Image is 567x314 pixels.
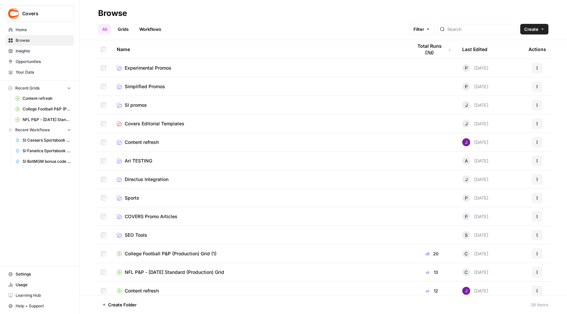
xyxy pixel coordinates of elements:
a: NFL P&P - [DATE] Standard (Production) Grid [117,269,402,276]
span: A [465,157,468,164]
div: Actions [529,40,546,58]
a: Browse [5,35,74,46]
a: College Football P&P (Production) Grid (1) [12,104,74,114]
img: Covers Logo [8,8,20,20]
a: SI Fanatics Sportsbook promo articles [12,146,74,156]
a: Grids [114,24,133,34]
a: Your Data [5,67,74,78]
span: P [465,83,468,90]
a: Ari TESTING [117,157,402,164]
span: NFL P&P - [DATE] Standard (Production) Grid [125,269,224,276]
a: Simplified Promos [117,83,402,90]
span: P [465,213,468,220]
div: Browse [98,8,127,19]
button: Help + Support [5,301,74,311]
div: Name [117,40,402,58]
span: Content refresh [125,139,159,146]
a: College Football P&P (Production) Grid (1) [117,250,402,257]
a: Covers Editorial Templates [117,120,402,127]
a: Home [5,25,74,35]
span: Experimental Promos [125,65,171,71]
div: [DATE] [462,64,488,72]
img: nj1ssy6o3lyd6ijko0eoja4aphzn [462,287,470,295]
span: Recent Workflows [15,127,50,133]
span: NFL P&P - [DATE] Standard (Production) Grid [23,117,71,123]
a: Sports [117,195,402,201]
div: [DATE] [462,231,488,239]
div: 38 Items [531,301,548,308]
span: J [465,120,468,127]
div: [DATE] [462,138,488,146]
div: [DATE] [462,120,488,128]
img: nj1ssy6o3lyd6ijko0eoja4aphzn [462,138,470,146]
div: [DATE] [462,250,488,258]
div: Last Edited [462,40,487,58]
span: Create Folder [108,301,137,308]
span: Help + Support [16,303,71,309]
span: Simplified Promos [125,83,165,90]
span: SI Caesars Sportsbook promo code articles [23,137,71,143]
a: Insights [5,46,74,56]
button: Workspace: Covers [5,5,74,22]
a: Workflows [135,24,165,34]
a: SI BetMGM bonus code articles [12,156,74,167]
span: Home [16,27,71,33]
a: COVERS Promo Articles [117,213,402,220]
input: Search [447,26,515,32]
button: Recent Grids [5,83,74,93]
span: Settings [16,271,71,277]
span: Filter [413,26,424,32]
span: S [465,232,468,238]
a: Usage [5,280,74,290]
a: Opportunities [5,56,74,67]
span: Browse [16,37,71,43]
span: C [465,250,468,257]
span: Recent Grids [15,85,39,91]
button: Recent Workflows [5,125,74,135]
span: Usage [16,282,71,288]
span: Create [524,26,538,32]
span: SI promos [125,102,147,108]
span: Content refresh [125,287,159,294]
div: Total Runs (7d) [412,40,452,58]
a: Directus Integration [117,176,402,183]
div: [DATE] [462,101,488,109]
div: [DATE] [462,268,488,276]
span: Covers Editorial Templates [125,120,184,127]
div: [DATE] [462,194,488,202]
div: [DATE] [462,157,488,165]
a: NFL P&P - [DATE] Standard (Production) Grid [12,114,74,125]
a: Content refresh [117,287,402,294]
div: 20 [412,250,452,257]
span: Ari TESTING [125,157,152,164]
span: Insights [16,48,71,54]
span: College Football P&P (Production) Grid (1) [23,106,71,112]
a: Settings [5,269,74,280]
span: Content refresh [23,95,71,101]
a: Learning Hub [5,290,74,301]
a: Content refresh [117,139,402,146]
span: Sports [125,195,139,201]
a: SI promos [117,102,402,108]
span: J [465,176,468,183]
span: Directus Integration [125,176,168,183]
div: [DATE] [462,83,488,91]
div: 13 [412,269,452,276]
div: 12 [412,287,452,294]
a: SEO Tools [117,232,402,238]
span: COVERS Promo Articles [125,213,177,220]
span: C [465,269,468,276]
div: [DATE] [462,213,488,220]
button: Create [520,24,548,34]
span: SI Fanatics Sportsbook promo articles [23,148,71,154]
span: Covers [22,10,62,17]
span: P [465,65,468,71]
a: SI Caesars Sportsbook promo code articles [12,135,74,146]
span: Learning Hub [16,292,71,298]
a: All [98,24,111,34]
span: College Football P&P (Production) Grid (1) [125,250,217,257]
span: J [465,102,468,108]
div: [DATE] [462,287,488,295]
span: SI BetMGM bonus code articles [23,158,71,164]
span: Opportunities [16,59,71,65]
